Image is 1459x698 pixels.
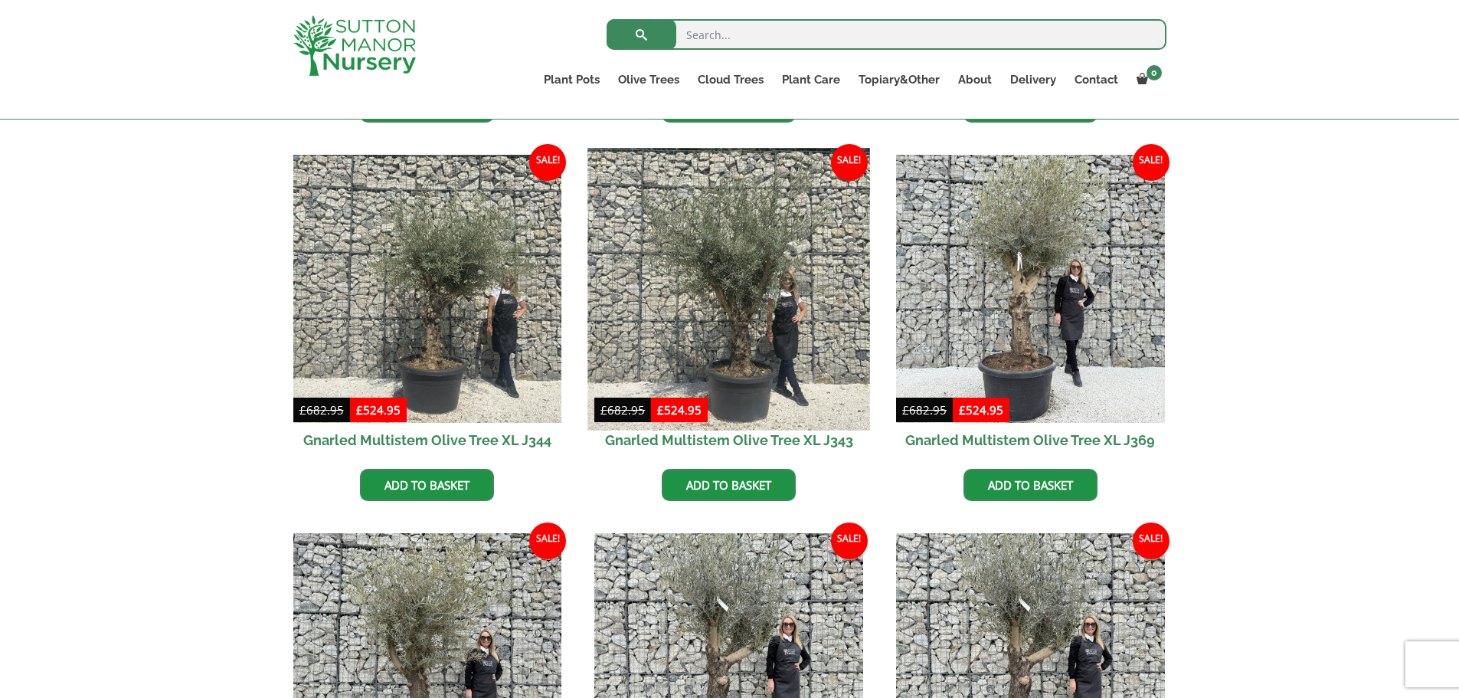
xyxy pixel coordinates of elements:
[849,69,949,90] a: Topiary&Other
[902,402,909,418] span: £
[299,402,344,418] bdi: 682.95
[293,155,562,424] img: Gnarled Multistem Olive Tree XL J344
[949,69,1001,90] a: About
[360,469,494,501] a: Add to basket: “Gnarled Multistem Olive Tree XL J344”
[609,69,689,90] a: Olive Trees
[600,402,645,418] bdi: 682.95
[831,523,868,559] span: Sale!
[1133,523,1169,559] span: Sale!
[299,402,306,418] span: £
[657,402,664,418] span: £
[600,402,607,418] span: £
[773,69,849,90] a: Plant Care
[902,402,947,418] bdi: 682.95
[689,69,773,90] a: Cloud Trees
[662,469,796,501] a: Add to basket: “Gnarled Multistem Olive Tree XL J343”
[896,155,1165,424] img: Gnarled Multistem Olive Tree XL J369
[657,402,702,418] bdi: 524.95
[959,402,966,418] span: £
[1127,69,1166,90] a: 0
[1001,69,1065,90] a: Delivery
[594,423,863,457] h2: Gnarled Multistem Olive Tree XL J343
[607,19,1166,50] input: Search...
[356,402,363,418] span: £
[1133,144,1169,181] span: Sale!
[1065,69,1127,90] a: Contact
[293,15,416,76] img: logo
[896,155,1165,458] a: Sale! Gnarled Multistem Olive Tree XL J369
[529,144,566,181] span: Sale!
[293,423,562,457] h2: Gnarled Multistem Olive Tree XL J344
[831,144,868,181] span: Sale!
[1147,65,1162,80] span: 0
[293,155,562,458] a: Sale! Gnarled Multistem Olive Tree XL J344
[356,402,401,418] bdi: 524.95
[963,469,1098,501] a: Add to basket: “Gnarled Multistem Olive Tree XL J369”
[588,148,870,430] img: Gnarled Multistem Olive Tree XL J343
[535,69,609,90] a: Plant Pots
[529,523,566,559] span: Sale!
[594,155,863,458] a: Sale! Gnarled Multistem Olive Tree XL J343
[896,423,1165,457] h2: Gnarled Multistem Olive Tree XL J369
[959,402,1003,418] bdi: 524.95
